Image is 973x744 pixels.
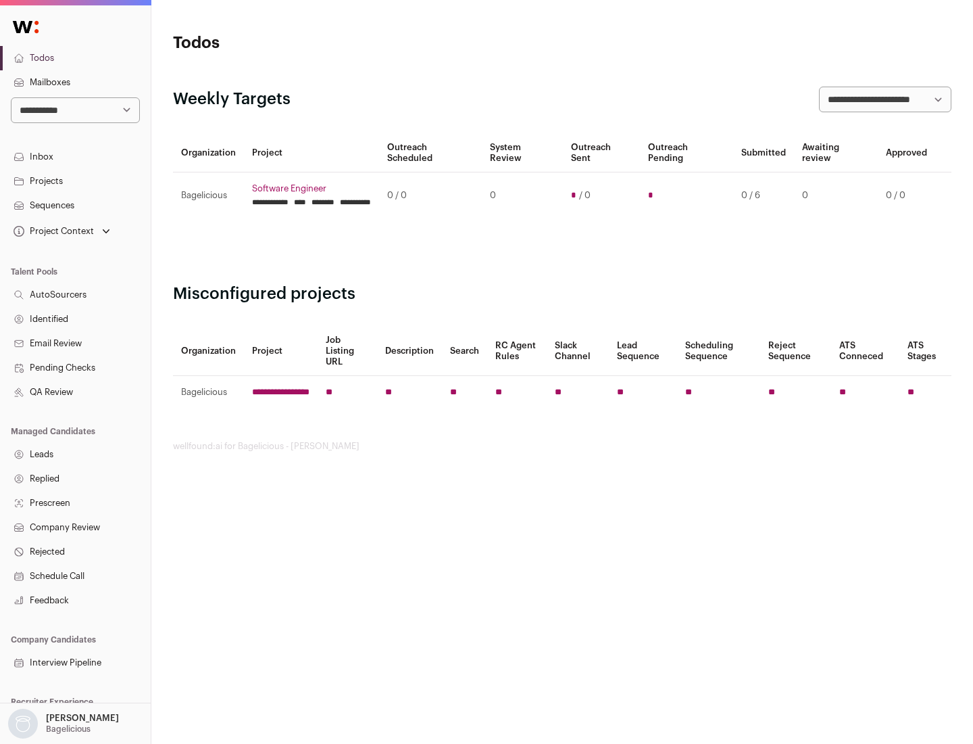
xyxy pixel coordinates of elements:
th: Outreach Pending [640,134,732,172]
th: Organization [173,327,244,376]
th: Outreach Sent [563,134,641,172]
div: Project Context [11,226,94,237]
th: Submitted [733,134,794,172]
th: Job Listing URL [318,327,377,376]
td: 0 / 0 [379,172,482,219]
th: Project [244,327,318,376]
th: ATS Conneced [831,327,899,376]
th: Project [244,134,379,172]
th: Reject Sequence [760,327,832,376]
th: Organization [173,134,244,172]
td: 0 [794,172,878,219]
td: Bagelicious [173,376,244,409]
footer: wellfound:ai for Bagelicious - [PERSON_NAME] [173,441,951,452]
td: Bagelicious [173,172,244,219]
button: Open dropdown [5,709,122,739]
td: 0 / 6 [733,172,794,219]
th: Lead Sequence [609,327,677,376]
th: Slack Channel [547,327,609,376]
th: Search [442,327,487,376]
td: 0 / 0 [878,172,935,219]
th: System Review [482,134,562,172]
a: Software Engineer [252,183,371,194]
td: 0 [482,172,562,219]
th: ATS Stages [899,327,951,376]
h2: Misconfigured projects [173,283,951,305]
th: Description [377,327,442,376]
th: RC Agent Rules [487,327,546,376]
button: Open dropdown [11,222,113,241]
img: nopic.png [8,709,38,739]
h2: Weekly Targets [173,89,291,110]
th: Outreach Scheduled [379,134,482,172]
th: Scheduling Sequence [677,327,760,376]
img: Wellfound [5,14,46,41]
span: / 0 [579,190,591,201]
p: [PERSON_NAME] [46,713,119,724]
h1: Todos [173,32,432,54]
th: Awaiting review [794,134,878,172]
th: Approved [878,134,935,172]
p: Bagelicious [46,724,91,735]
